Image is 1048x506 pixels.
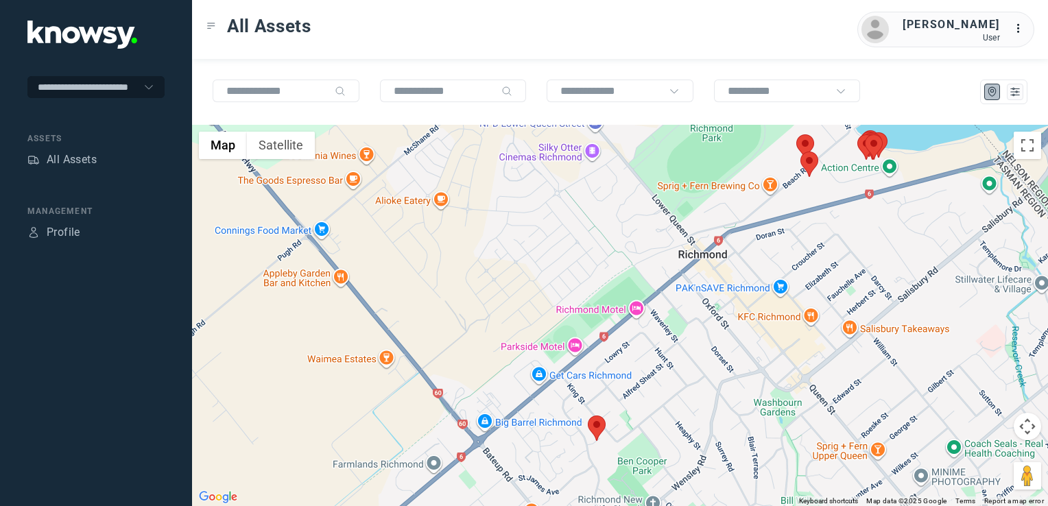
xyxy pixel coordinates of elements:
div: Map [986,86,999,98]
div: Profile [47,224,80,241]
tspan: ... [1014,23,1028,34]
a: Terms (opens in new tab) [955,497,976,505]
div: Toggle Menu [206,21,216,31]
div: Assets [27,132,165,145]
img: Application Logo [27,21,137,49]
div: Search [501,86,512,97]
div: All Assets [47,152,97,168]
div: Assets [27,154,40,166]
a: Report a map error [984,497,1044,505]
a: AssetsAll Assets [27,152,97,168]
div: User [903,33,1000,43]
button: Keyboard shortcuts [799,496,858,506]
div: Search [335,86,346,97]
div: [PERSON_NAME] [903,16,1000,33]
div: Profile [27,226,40,239]
button: Show street map [199,132,247,159]
span: Map data ©2025 Google [866,497,946,505]
button: Show satellite imagery [247,132,315,159]
span: All Assets [227,14,311,38]
img: avatar.png [861,16,889,43]
a: ProfileProfile [27,224,80,241]
div: : [1014,21,1030,39]
img: Google [195,488,241,506]
a: Open this area in Google Maps (opens a new window) [195,488,241,506]
div: List [1009,86,1021,98]
div: Management [27,205,165,217]
button: Drag Pegman onto the map to open Street View [1014,462,1041,490]
button: Map camera controls [1014,413,1041,440]
button: Toggle fullscreen view [1014,132,1041,159]
div: : [1014,21,1030,37]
